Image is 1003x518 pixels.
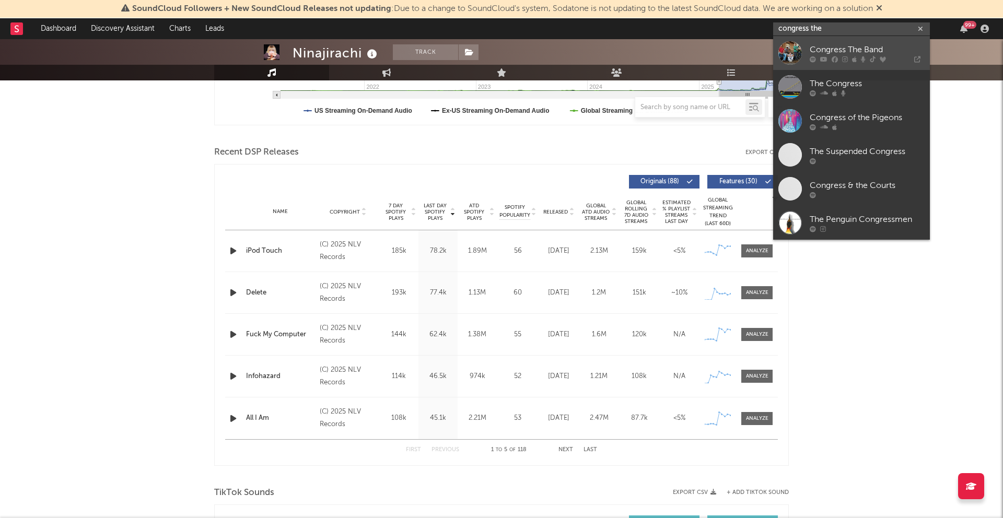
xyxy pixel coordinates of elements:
[622,246,657,256] div: 159k
[714,179,762,185] span: Features ( 30 )
[382,203,410,221] span: 7 Day Spotify Plays
[622,329,657,340] div: 120k
[541,246,576,256] div: [DATE]
[132,5,391,13] span: SoundCloud Followers + New SoundCloud Releases not updating
[246,329,314,340] a: Fuck My Computer
[541,413,576,423] div: [DATE]
[707,175,778,189] button: Features(30)
[33,18,84,39] a: Dashboard
[581,371,616,382] div: 1.21M
[246,208,314,216] div: Name
[773,206,930,240] a: The Penguin Congressmen
[622,413,657,423] div: 87.7k
[629,175,699,189] button: Originals(88)
[581,329,616,340] div: 1.6M
[662,371,697,382] div: N/A
[84,18,162,39] a: Discovery Assistant
[320,239,377,264] div: (C) 2025 NLV Records
[246,246,314,256] a: iPod Touch
[382,246,416,256] div: 185k
[460,329,494,340] div: 1.38M
[673,489,716,496] button: Export CSV
[382,288,416,298] div: 193k
[581,246,616,256] div: 2.13M
[132,5,873,13] span: : Due to a change to SoundCloud's system, Sodatone is not updating to the latest SoundCloud data....
[876,5,882,13] span: Dismiss
[382,371,416,382] div: 114k
[541,288,576,298] div: [DATE]
[622,288,657,298] div: 151k
[773,70,930,104] a: The Congress
[162,18,198,39] a: Charts
[716,490,789,496] button: + Add TikTok Sound
[541,329,576,340] div: [DATE]
[320,322,377,347] div: (C) 2025 NLV Records
[960,25,967,33] button: 99+
[246,371,314,382] a: Infohazard
[421,246,455,256] div: 78.2k
[320,280,377,305] div: (C) 2025 NLV Records
[635,103,745,112] input: Search by song name or URL
[499,329,536,340] div: 55
[541,371,576,382] div: [DATE]
[581,203,610,221] span: Global ATD Audio Streams
[499,371,536,382] div: 52
[499,288,536,298] div: 60
[662,329,697,340] div: N/A
[810,145,925,158] div: The Suspended Congress
[662,246,697,256] div: <5%
[382,413,416,423] div: 108k
[584,447,597,453] button: Last
[460,203,488,221] span: ATD Spotify Plays
[810,179,925,192] div: Congress & the Courts
[622,371,657,382] div: 108k
[421,413,455,423] div: 45.1k
[622,199,650,225] span: Global Rolling 7D Audio Streams
[431,447,459,453] button: Previous
[745,149,789,156] button: Export CSV
[773,104,930,138] a: Congress of the Pigeons
[480,444,538,456] div: 1 5 118
[702,196,733,228] div: Global Streaming Trend (Last 60D)
[773,138,930,172] a: The Suspended Congress
[810,111,925,124] div: Congress of the Pigeons
[406,447,421,453] button: First
[773,172,930,206] a: Congress & the Courts
[460,288,494,298] div: 1.13M
[509,448,516,452] span: of
[246,288,314,298] a: Delete
[382,329,416,340] div: 144k
[421,329,455,340] div: 62.4k
[198,18,231,39] a: Leads
[558,447,573,453] button: Next
[330,209,360,215] span: Copyright
[496,448,502,452] span: to
[963,21,976,29] div: 99 +
[421,371,455,382] div: 46.5k
[246,413,314,423] a: All I Am
[214,487,274,499] span: TikTok Sounds
[460,246,494,256] div: 1.89M
[543,209,568,215] span: Released
[393,44,458,60] button: Track
[421,203,449,221] span: Last Day Spotify Plays
[214,146,299,159] span: Recent DSP Releases
[727,490,789,496] button: + Add TikTok Sound
[662,413,697,423] div: <5%
[320,406,377,431] div: (C) 2025 NLV Records
[810,77,925,90] div: The Congress
[421,288,455,298] div: 77.4k
[499,413,536,423] div: 53
[320,364,377,389] div: (C) 2025 NLV Records
[662,288,697,298] div: ~ 10 %
[810,43,925,56] div: Congress The Band
[581,288,616,298] div: 1.2M
[810,213,925,226] div: The Penguin Congressmen
[499,246,536,256] div: 56
[293,44,380,62] div: Ninajirachi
